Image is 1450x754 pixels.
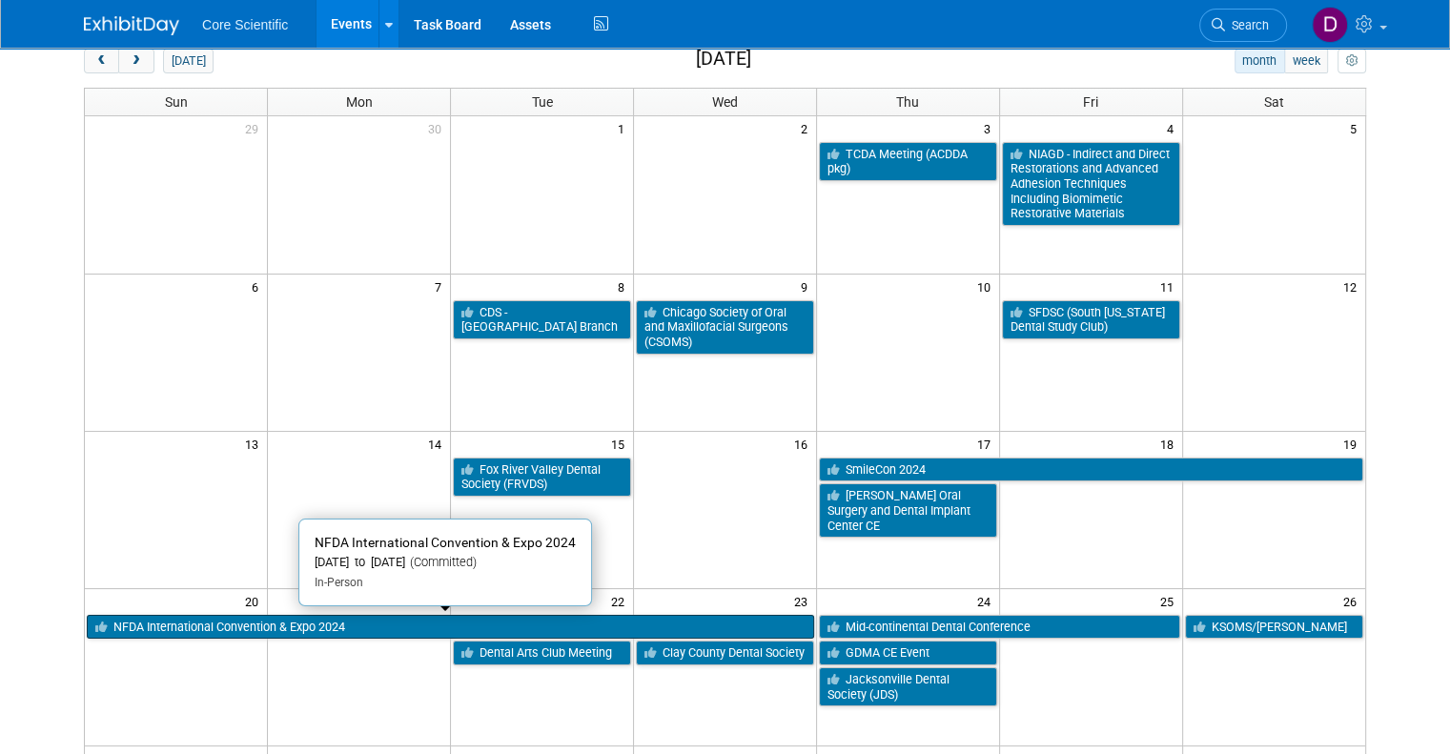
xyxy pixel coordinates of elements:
[819,615,1180,640] a: Mid-continental Dental Conference
[1338,49,1366,73] button: myCustomButton
[1185,615,1363,640] a: KSOMS/[PERSON_NAME]
[315,576,363,589] span: In-Person
[792,432,816,456] span: 16
[1312,7,1348,43] img: Danielle Wiesemann
[426,432,450,456] span: 14
[346,94,373,110] span: Mon
[1264,94,1284,110] span: Sat
[426,116,450,140] span: 30
[453,641,631,665] a: Dental Arts Club Meeting
[118,49,153,73] button: next
[453,300,631,339] a: CDS - [GEOGRAPHIC_DATA] Branch
[636,300,814,355] a: Chicago Society of Oral and Maxillofacial Surgeons (CSOMS)
[712,94,738,110] span: Wed
[165,94,188,110] span: Sun
[163,49,214,73] button: [DATE]
[1235,49,1285,73] button: month
[1341,432,1365,456] span: 19
[982,116,999,140] span: 3
[975,589,999,613] span: 24
[819,458,1363,482] a: SmileCon 2024
[1341,275,1365,298] span: 12
[609,432,633,456] span: 15
[315,555,576,571] div: [DATE] to [DATE]
[799,116,816,140] span: 2
[202,17,288,32] span: Core Scientific
[250,275,267,298] span: 6
[243,116,267,140] span: 29
[792,589,816,613] span: 23
[616,275,633,298] span: 8
[1341,589,1365,613] span: 26
[87,615,814,640] a: NFDA International Convention & Expo 2024
[636,641,814,665] a: Clay County Dental Society
[1348,116,1365,140] span: 5
[1002,300,1180,339] a: SFDSC (South [US_STATE] Dental Study Club)
[84,16,179,35] img: ExhibitDay
[453,458,631,497] a: Fox River Valley Dental Society (FRVDS)
[1345,55,1358,68] i: Personalize Calendar
[243,432,267,456] span: 13
[243,589,267,613] span: 20
[609,589,633,613] span: 22
[1158,432,1182,456] span: 18
[696,49,751,70] h2: [DATE]
[975,275,999,298] span: 10
[1158,589,1182,613] span: 25
[1083,94,1098,110] span: Fri
[1165,116,1182,140] span: 4
[433,275,450,298] span: 7
[819,641,997,665] a: GDMA CE Event
[975,432,999,456] span: 17
[616,116,633,140] span: 1
[1002,142,1180,227] a: NIAGD - Indirect and Direct Restorations and Advanced Adhesion Techniques Including Biomimetic Re...
[84,49,119,73] button: prev
[1284,49,1328,73] button: week
[1225,18,1269,32] span: Search
[1199,9,1287,42] a: Search
[819,142,997,181] a: TCDA Meeting (ACDDA pkg)
[896,94,919,110] span: Thu
[532,94,553,110] span: Tue
[1158,275,1182,298] span: 11
[819,667,997,706] a: Jacksonville Dental Society (JDS)
[405,555,477,569] span: (Committed)
[819,483,997,538] a: [PERSON_NAME] Oral Surgery and Dental Implant Center CE
[799,275,816,298] span: 9
[315,535,576,550] span: NFDA International Convention & Expo 2024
